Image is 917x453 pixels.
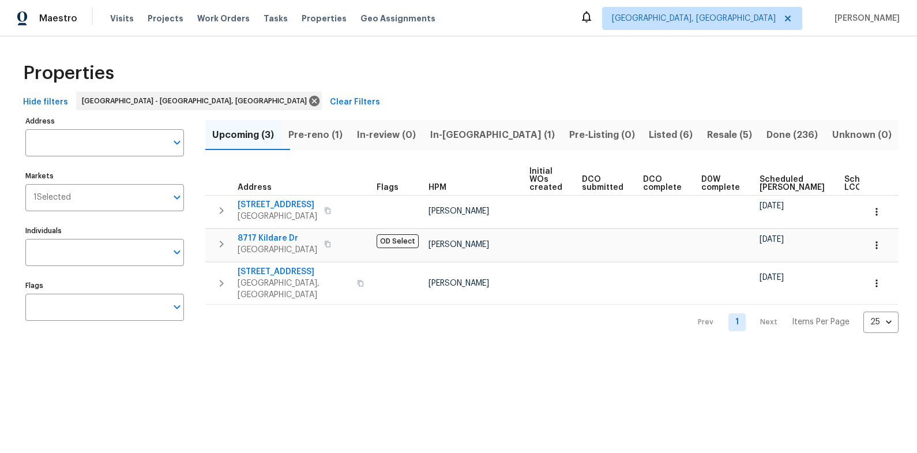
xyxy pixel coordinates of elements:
span: Work Orders [197,13,250,24]
span: Done (236) [766,127,818,143]
span: HPM [429,184,446,192]
span: 1 Selected [33,193,71,203]
span: [DATE] [760,235,784,244]
span: Tasks [264,14,288,23]
div: 25 [863,307,899,337]
span: [GEOGRAPHIC_DATA], [GEOGRAPHIC_DATA] [238,278,350,301]
span: OD Select [377,234,419,248]
span: [STREET_ADDRESS] [238,199,317,211]
label: Address [25,118,184,125]
span: [PERSON_NAME] [429,241,489,249]
span: Properties [23,68,114,79]
span: [GEOGRAPHIC_DATA] [238,211,317,222]
span: Upcoming (3) [212,127,275,143]
span: Properties [302,13,347,24]
span: Maestro [39,13,77,24]
button: Clear Filters [325,92,385,113]
span: DCO complete [643,175,682,192]
span: Initial WOs created [529,167,562,192]
button: Open [169,134,185,151]
span: [PERSON_NAME] [429,279,489,287]
span: 8717 Kildare Dr [238,233,317,244]
button: Hide filters [18,92,73,113]
span: In-[GEOGRAPHIC_DATA] (1) [430,127,555,143]
span: Resale (5) [707,127,753,143]
span: [STREET_ADDRESS] [238,266,350,278]
span: [GEOGRAPHIC_DATA], [GEOGRAPHIC_DATA] [612,13,776,24]
span: [DATE] [760,202,784,210]
span: DCO submitted [582,175,623,192]
button: Open [169,189,185,205]
span: Clear Filters [330,95,380,110]
label: Individuals [25,227,184,234]
span: [DATE] [760,274,784,282]
span: Hide filters [23,95,68,110]
span: Pre-Listing (0) [569,127,635,143]
span: In-review (0) [357,127,416,143]
button: Open [169,244,185,260]
span: [GEOGRAPHIC_DATA] - [GEOGRAPHIC_DATA], [GEOGRAPHIC_DATA] [82,95,311,107]
span: [GEOGRAPHIC_DATA] [238,244,317,256]
span: Pre-reno (1) [288,127,343,143]
button: Open [169,299,185,315]
span: [PERSON_NAME] [429,207,489,215]
label: Flags [25,282,184,289]
a: Goto page 1 [728,313,746,331]
span: Geo Assignments [360,13,435,24]
span: Address [238,184,272,192]
span: Projects [148,13,183,24]
span: Listed (6) [649,127,693,143]
nav: Pagination Navigation [687,312,899,333]
span: [PERSON_NAME] [830,13,900,24]
span: Scheduled LCO [844,175,888,192]
p: Items Per Page [792,316,850,328]
span: Unknown (0) [832,127,892,143]
div: [GEOGRAPHIC_DATA] - [GEOGRAPHIC_DATA], [GEOGRAPHIC_DATA] [76,92,322,110]
span: Scheduled [PERSON_NAME] [760,175,825,192]
label: Markets [25,173,184,179]
span: Flags [377,184,399,192]
span: D0W complete [701,175,740,192]
span: Visits [110,13,134,24]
